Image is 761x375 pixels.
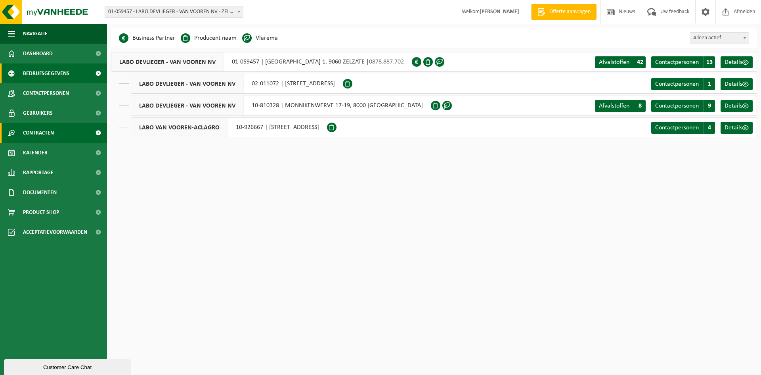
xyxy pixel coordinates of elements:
[725,103,742,109] span: Details
[721,78,753,90] a: Details
[23,83,69,103] span: Contactpersonen
[131,74,244,93] span: LABO DEVLIEGER - VAN VOOREN NV
[651,56,715,68] a: Contactpersonen 13
[703,100,715,112] span: 9
[119,32,175,44] li: Business Partner
[690,33,749,44] span: Alleen actief
[651,100,715,112] a: Contactpersonen 9
[655,103,699,109] span: Contactpersonen
[655,125,699,131] span: Contactpersonen
[23,123,54,143] span: Contracten
[23,163,54,183] span: Rapportage
[655,81,699,87] span: Contactpersonen
[703,122,715,134] span: 4
[531,4,597,20] a: Offerte aanvragen
[111,52,224,71] span: LABO DEVLIEGER - VAN VOOREN NV
[23,103,53,123] span: Gebruikers
[480,9,519,15] strong: [PERSON_NAME]
[599,59,629,65] span: Afvalstoffen
[595,56,646,68] a: Afvalstoffen 42
[23,143,48,163] span: Kalender
[23,44,53,63] span: Dashboard
[721,56,753,68] a: Details
[721,122,753,134] a: Details
[23,202,59,222] span: Product Shop
[595,100,646,112] a: Afvalstoffen 8
[703,56,715,68] span: 13
[23,183,57,202] span: Documenten
[651,122,715,134] a: Contactpersonen 4
[131,117,327,137] div: 10-926667 | [STREET_ADDRESS]
[105,6,243,17] span: 01-059457 - LABO DEVLIEGER - VAN VOOREN NV - ZELZATE
[4,358,132,375] iframe: chat widget
[131,74,343,94] div: 02-011072 | [STREET_ADDRESS]
[721,100,753,112] a: Details
[131,96,244,115] span: LABO DEVLIEGER - VAN VOOREN NV
[181,32,237,44] li: Producent naam
[547,8,593,16] span: Offerte aanvragen
[131,118,228,137] span: LABO VAN VOOREN-ACLAGRO
[599,103,629,109] span: Afvalstoffen
[655,59,699,65] span: Contactpersonen
[105,6,243,18] span: 01-059457 - LABO DEVLIEGER - VAN VOOREN NV - ZELZATE
[634,100,646,112] span: 8
[23,24,48,44] span: Navigatie
[703,78,715,90] span: 1
[725,81,742,87] span: Details
[242,32,278,44] li: Vlarema
[651,78,715,90] a: Contactpersonen 1
[369,59,404,65] span: 0878.887.702
[111,52,412,72] div: 01-059457 | [GEOGRAPHIC_DATA] 1, 9060 ZELZATE |
[634,56,646,68] span: 42
[23,222,87,242] span: Acceptatievoorwaarden
[23,63,69,83] span: Bedrijfsgegevens
[725,59,742,65] span: Details
[725,125,742,131] span: Details
[131,96,431,115] div: 10-810328 | MONNIKENWERVE 17-19, 8000 [GEOGRAPHIC_DATA]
